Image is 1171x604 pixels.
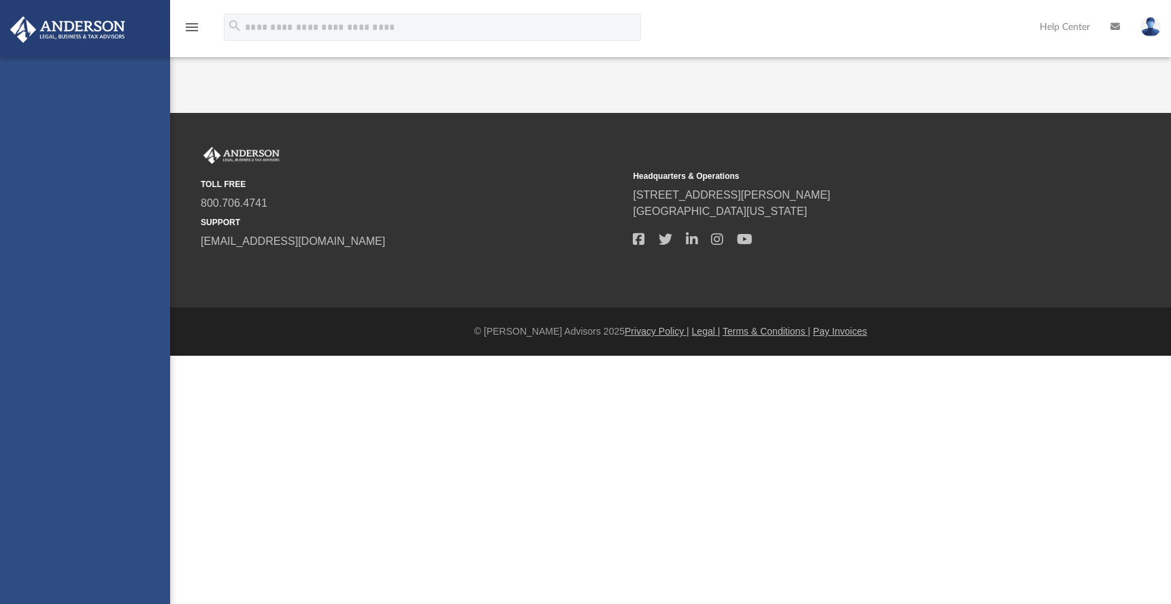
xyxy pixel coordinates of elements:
[6,16,129,43] img: Anderson Advisors Platinum Portal
[723,326,810,337] a: Terms & Conditions |
[633,205,807,217] a: [GEOGRAPHIC_DATA][US_STATE]
[201,216,623,229] small: SUPPORT
[201,235,385,247] a: [EMAIL_ADDRESS][DOMAIN_NAME]
[633,170,1055,182] small: Headquarters & Operations
[625,326,689,337] a: Privacy Policy |
[692,326,721,337] a: Legal |
[633,189,830,201] a: [STREET_ADDRESS][PERSON_NAME]
[227,18,242,33] i: search
[184,26,200,35] a: menu
[201,197,267,209] a: 800.706.4741
[813,326,867,337] a: Pay Invoices
[201,178,623,190] small: TOLL FREE
[201,147,282,165] img: Anderson Advisors Platinum Portal
[1140,17,1161,37] img: User Pic
[170,324,1171,339] div: © [PERSON_NAME] Advisors 2025
[184,19,200,35] i: menu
